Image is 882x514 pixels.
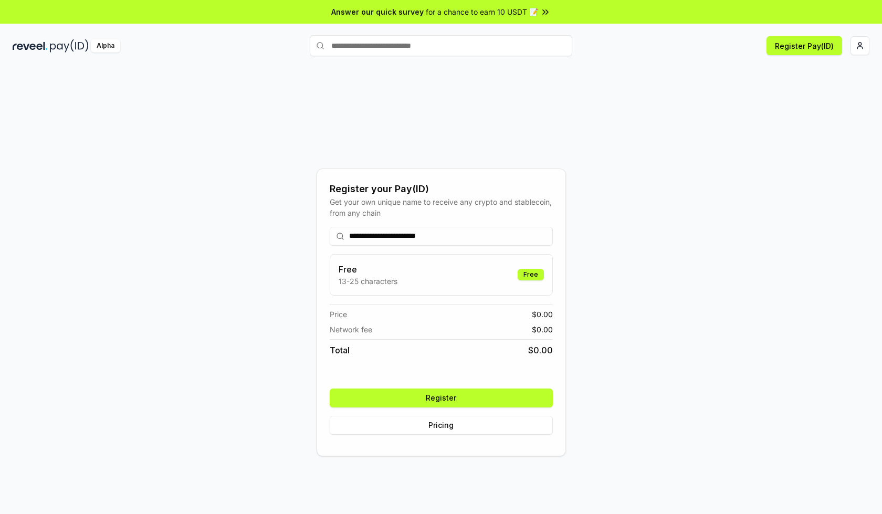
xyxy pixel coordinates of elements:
h3: Free [339,263,397,276]
span: Answer our quick survey [331,6,424,17]
button: Pricing [330,416,553,435]
span: Price [330,309,347,320]
span: $ 0.00 [528,344,553,356]
div: Free [518,269,544,280]
img: reveel_dark [13,39,48,53]
button: Register [330,389,553,407]
span: $ 0.00 [532,309,553,320]
div: Get your own unique name to receive any crypto and stablecoin, from any chain [330,196,553,218]
img: pay_id [50,39,89,53]
button: Register Pay(ID) [766,36,842,55]
span: for a chance to earn 10 USDT 📝 [426,6,538,17]
span: $ 0.00 [532,324,553,335]
p: 13-25 characters [339,276,397,287]
span: Total [330,344,350,356]
span: Network fee [330,324,372,335]
div: Register your Pay(ID) [330,182,553,196]
div: Alpha [91,39,120,53]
